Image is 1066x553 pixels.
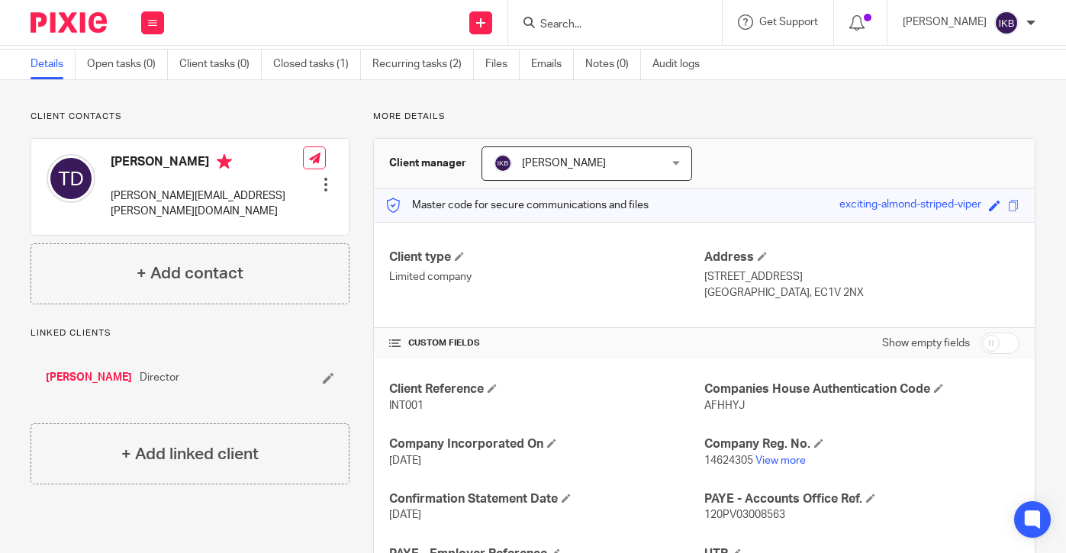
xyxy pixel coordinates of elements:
[31,111,349,123] p: Client contacts
[494,154,512,172] img: svg%3E
[389,381,704,397] h4: Client Reference
[704,491,1019,507] h4: PAYE - Accounts Office Ref.
[389,510,421,520] span: [DATE]
[759,17,818,27] span: Get Support
[652,50,711,79] a: Audit logs
[704,510,785,520] span: 120PV03008563
[389,249,704,265] h4: Client type
[372,50,474,79] a: Recurring tasks (2)
[47,154,95,203] img: svg%3E
[531,50,574,79] a: Emails
[31,12,107,33] img: Pixie
[994,11,1019,35] img: svg%3E
[121,442,259,466] h4: + Add linked client
[704,285,1019,301] p: [GEOGRAPHIC_DATA], EC1V 2NX
[46,370,132,385] a: [PERSON_NAME]
[137,262,243,285] h4: + Add contact
[704,400,745,411] span: AFHHYJ
[755,455,806,466] a: View more
[704,269,1019,285] p: [STREET_ADDRESS]
[485,50,520,79] a: Files
[539,18,676,32] input: Search
[385,198,649,213] p: Master code for secure communications and files
[87,50,168,79] a: Open tasks (0)
[585,50,641,79] a: Notes (0)
[140,370,179,385] span: Director
[179,50,262,79] a: Client tasks (0)
[882,336,970,351] label: Show empty fields
[389,400,424,411] span: INT001
[111,154,303,173] h4: [PERSON_NAME]
[903,14,987,30] p: [PERSON_NAME]
[31,50,76,79] a: Details
[389,337,704,349] h4: CUSTOM FIELDS
[704,455,753,466] span: 14624305
[704,381,1019,397] h4: Companies House Authentication Code
[389,156,466,171] h3: Client manager
[839,197,981,214] div: exciting-almond-striped-viper
[704,436,1019,452] h4: Company Reg. No.
[389,491,704,507] h4: Confirmation Statement Date
[31,327,349,339] p: Linked clients
[389,455,421,466] span: [DATE]
[273,50,361,79] a: Closed tasks (1)
[522,158,606,169] span: [PERSON_NAME]
[704,249,1019,265] h4: Address
[217,154,232,169] i: Primary
[373,111,1035,123] p: More details
[111,188,303,220] p: [PERSON_NAME][EMAIL_ADDRESS][PERSON_NAME][DOMAIN_NAME]
[389,436,704,452] h4: Company Incorporated On
[389,269,704,285] p: Limited company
